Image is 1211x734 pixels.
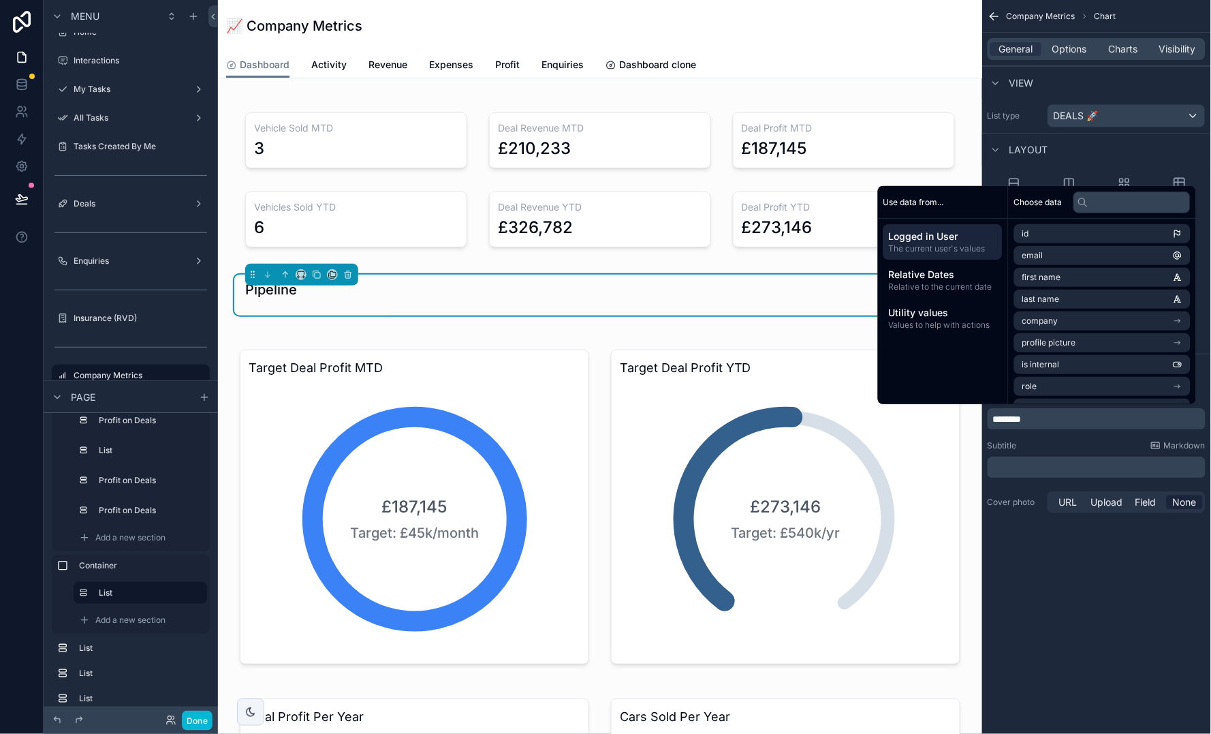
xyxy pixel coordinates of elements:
[889,306,997,320] span: Utility values
[1159,42,1196,56] span: Visibility
[988,110,1042,121] label: List type
[1052,42,1087,56] span: Options
[226,16,362,35] h1: 📈 Company Metrics
[1043,171,1095,212] button: Columns
[99,415,202,426] label: Profit on Deals
[52,78,210,100] a: My Tasks
[52,107,210,129] a: All Tasks
[52,136,210,157] a: Tasks Created By Me
[74,313,207,324] label: Insurance (RVD)
[74,112,188,123] label: All Tasks
[52,250,210,272] a: Enquiries
[79,693,204,704] label: List
[541,58,584,72] span: Enquiries
[74,141,207,152] label: Tasks Created By Me
[429,58,473,72] span: Expenses
[368,58,407,72] span: Revenue
[79,668,204,679] label: List
[99,475,202,486] label: Profit on Deals
[245,280,297,299] h1: Pipeline
[79,560,204,571] label: Container
[368,52,407,80] a: Revenue
[99,505,202,516] label: Profit on Deals
[1009,143,1048,157] span: Layout
[1007,11,1075,22] span: Company Metrics
[999,42,1033,56] span: General
[1054,109,1099,123] span: DEALS 🚀
[889,281,997,292] span: Relative to the current date
[988,497,1042,508] label: Cover photo
[1095,11,1116,22] span: Chart
[95,532,166,543] span: Add a new section
[889,320,997,331] span: Values to help with actions
[1173,495,1197,509] span: None
[1135,495,1157,509] span: Field
[79,643,204,654] label: List
[74,55,207,66] label: Interactions
[52,307,210,329] a: Insurance (RVD)
[71,10,99,23] span: Menu
[988,408,1206,429] div: scrollable content
[99,587,196,598] label: List
[988,440,1017,451] label: Subtitle
[541,52,584,80] a: Enquiries
[1048,104,1206,127] button: DEALS 🚀
[74,370,202,381] label: Company Metrics
[878,219,1008,339] div: scrollable content
[429,52,473,80] a: Expenses
[240,58,289,72] span: Dashboard
[226,52,289,78] a: Dashboard
[71,391,95,404] span: Page
[52,365,210,386] a: Company Metrics
[52,193,210,215] a: Deals
[1014,197,1063,208] span: Choose data
[1098,171,1150,212] button: Cards
[889,230,997,243] span: Logged in User
[52,50,210,72] a: Interactions
[1164,440,1206,451] span: Markdown
[883,197,944,208] span: Use data from...
[988,457,1206,478] div: scrollable content
[1150,440,1206,451] a: Markdown
[311,52,347,80] a: Activity
[1059,495,1078,509] span: URL
[95,615,166,626] span: Add a new section
[1153,171,1206,212] button: Table
[889,268,997,281] span: Relative Dates
[74,256,188,266] label: Enquiries
[1009,76,1034,90] span: View
[619,58,696,72] span: Dashboard clone
[74,198,188,209] label: Deals
[889,243,997,254] span: The current user's values
[74,84,188,95] label: My Tasks
[311,58,347,72] span: Activity
[1109,42,1138,56] span: Charts
[495,52,520,80] a: Profit
[495,58,520,72] span: Profit
[988,171,1040,212] button: Rows
[44,413,218,707] div: scrollable content
[605,52,696,80] a: Dashboard clone
[99,445,202,456] label: List
[1091,495,1123,509] span: Upload
[182,711,213,731] button: Done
